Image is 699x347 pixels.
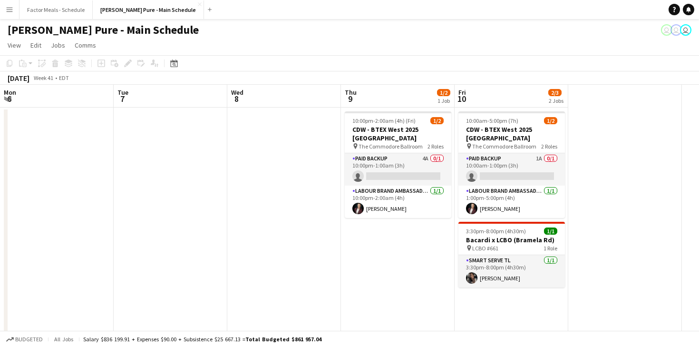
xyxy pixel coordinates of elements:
[345,88,357,97] span: Thu
[27,39,45,51] a: Edit
[8,41,21,50] span: View
[51,41,65,50] span: Jobs
[458,111,565,218] app-job-card: 10:00am-5:00pm (7h)1/2CDW - BTEX West 2025 [GEOGRAPHIC_DATA] The Commodore Ballroom2 RolesPaid Ba...
[458,222,565,288] app-job-card: 3:30pm-8:00pm (4h30m)1/1Bacardi x LCBO (Bramela Rd) LCBO #6611 RoleSmart Serve TL1/13:30pm-8:00pm...
[75,41,96,50] span: Comms
[437,97,450,104] div: 1 Job
[345,153,451,186] app-card-role: Paid Backup4A0/110:00pm-1:00am (3h)
[458,255,565,288] app-card-role: Smart Serve TL1/13:30pm-8:00pm (4h30m)[PERSON_NAME]
[8,23,199,37] h1: [PERSON_NAME] Pure - Main Schedule
[345,111,451,218] app-job-card: 10:00pm-2:00am (4h) (Fri)1/2CDW - BTEX West 2025 [GEOGRAPHIC_DATA] The Commodore Ballroom2 RolesP...
[345,186,451,218] app-card-role: Labour Brand Ambassadors1/110:00pm-2:00am (4h)[PERSON_NAME]
[245,336,321,343] span: Total Budgeted $861 957.04
[5,334,44,345] button: Budgeted
[544,117,557,124] span: 1/2
[343,93,357,104] span: 9
[437,89,450,96] span: 1/2
[549,97,563,104] div: 2 Jobs
[458,88,466,97] span: Fri
[544,245,557,252] span: 1 Role
[458,125,565,142] h3: CDW - BTEX West 2025 [GEOGRAPHIC_DATA]
[30,41,41,50] span: Edit
[544,228,557,235] span: 1/1
[472,143,536,150] span: The Commodore Ballroom
[230,93,243,104] span: 8
[2,93,16,104] span: 6
[52,336,75,343] span: All jobs
[466,228,526,235] span: 3:30pm-8:00pm (4h30m)
[59,74,69,81] div: EDT
[4,88,16,97] span: Mon
[231,88,243,97] span: Wed
[352,117,416,124] span: 10:00pm-2:00am (4h) (Fri)
[4,39,25,51] a: View
[19,0,93,19] button: Factor Meals - Schedule
[345,125,451,142] h3: CDW - BTEX West 2025 [GEOGRAPHIC_DATA]
[117,88,128,97] span: Tue
[458,236,565,244] h3: Bacardi x LCBO (Bramela Rd)
[71,39,100,51] a: Comms
[457,93,466,104] span: 10
[680,24,691,36] app-user-avatar: Tifany Scifo
[31,74,55,81] span: Week 41
[430,117,444,124] span: 1/2
[472,245,498,252] span: LCBO #661
[661,24,672,36] app-user-avatar: Leticia Fayzano
[466,117,518,124] span: 10:00am-5:00pm (7h)
[548,89,562,96] span: 2/3
[116,93,128,104] span: 7
[458,186,565,218] app-card-role: Labour Brand Ambassadors1/11:00pm-5:00pm (4h)[PERSON_NAME]
[93,0,204,19] button: [PERSON_NAME] Pure - Main Schedule
[47,39,69,51] a: Jobs
[541,143,557,150] span: 2 Roles
[359,143,423,150] span: The Commodore Ballroom
[15,336,43,343] span: Budgeted
[8,73,29,83] div: [DATE]
[83,336,321,343] div: Salary $836 199.91 + Expenses $90.00 + Subsistence $25 667.13 =
[458,153,565,186] app-card-role: Paid Backup1A0/110:00am-1:00pm (3h)
[427,143,444,150] span: 2 Roles
[670,24,682,36] app-user-avatar: Tifany Scifo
